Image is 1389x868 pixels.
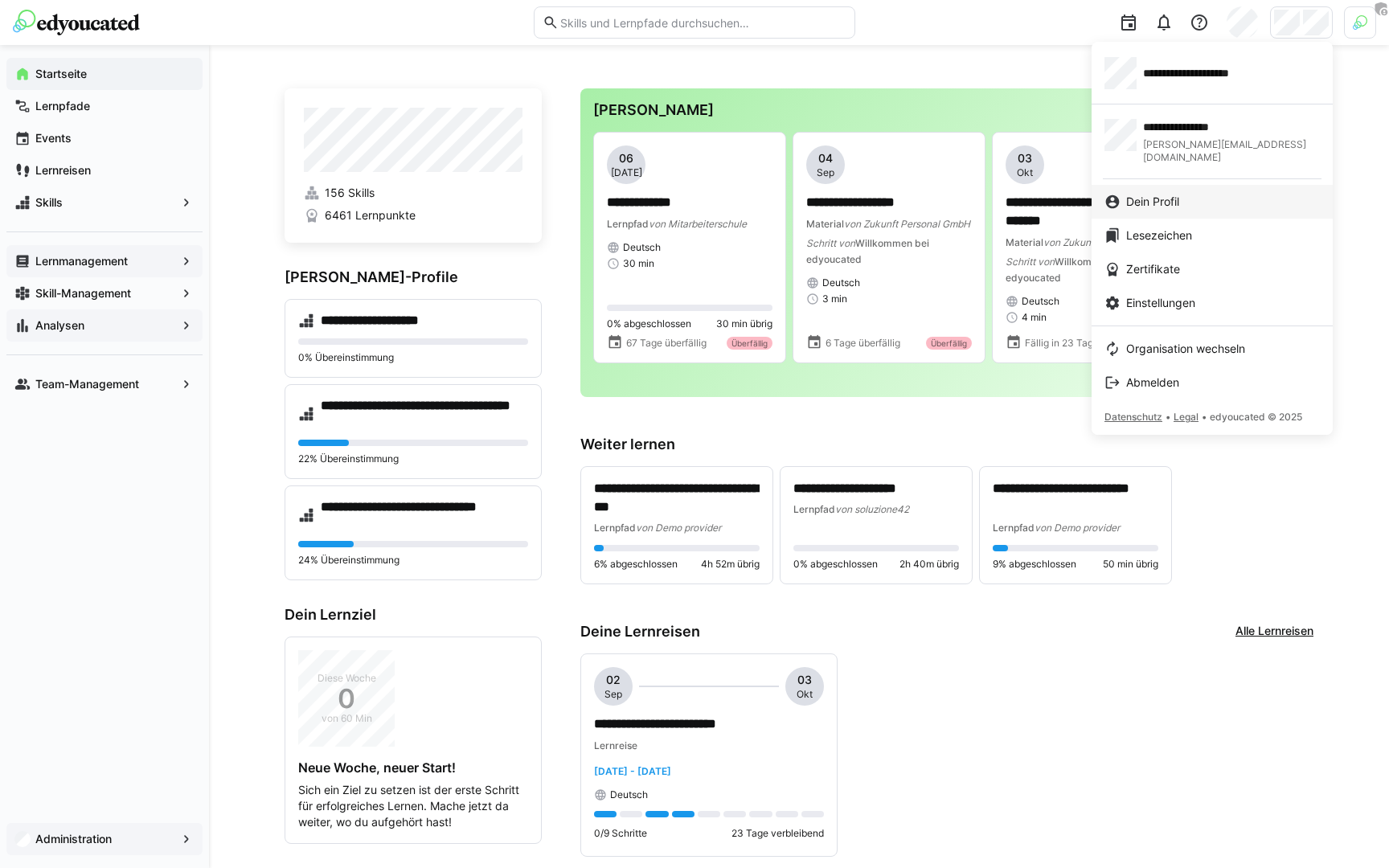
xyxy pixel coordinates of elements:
span: Organisation wechseln [1126,341,1245,357]
span: Dein Profil [1126,194,1179,210]
span: • [1202,411,1207,423]
span: Datenschutz [1104,411,1162,423]
span: • [1166,411,1170,423]
span: Lesezeichen [1126,227,1192,244]
span: Einstellungen [1126,295,1195,311]
span: edyoucated © 2025 [1210,411,1302,423]
span: Abmelden [1126,375,1179,391]
span: Legal [1174,411,1198,423]
span: Zertifikate [1126,261,1180,277]
span: [PERSON_NAME][EMAIL_ADDRESS][DOMAIN_NAME] [1143,138,1320,164]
